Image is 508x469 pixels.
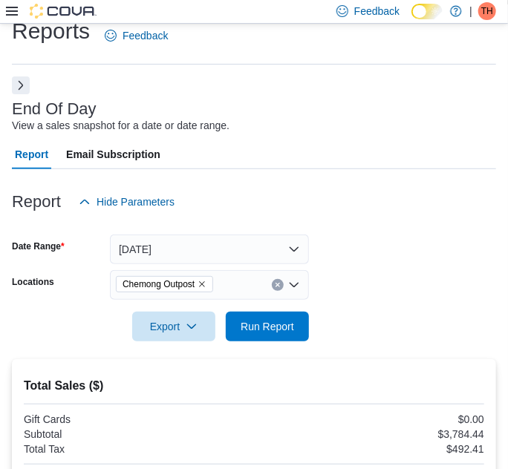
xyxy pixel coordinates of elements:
[478,2,496,20] div: Tim Hales
[12,193,61,211] h3: Report
[12,16,90,46] h1: Reports
[354,4,400,19] span: Feedback
[24,377,484,395] h2: Total Sales ($)
[97,194,175,209] span: Hide Parameters
[257,443,484,455] div: $492.41
[24,443,251,455] div: Total Tax
[123,28,168,43] span: Feedback
[15,140,48,169] span: Report
[12,76,30,94] button: Next
[241,319,294,334] span: Run Report
[24,428,251,440] div: Subtotal
[141,312,206,341] span: Export
[272,279,284,291] button: Clear input
[481,2,493,20] span: TH
[24,413,251,425] div: Gift Cards
[288,279,300,291] button: Open list of options
[257,428,484,440] div: $3,784.44
[123,277,195,292] span: Chemong Outpost
[257,413,484,425] div: $0.00
[132,312,215,341] button: Export
[226,312,309,341] button: Run Report
[12,276,54,288] label: Locations
[30,4,97,19] img: Cova
[12,118,229,134] div: View a sales snapshot for a date or date range.
[12,240,65,252] label: Date Range
[110,234,309,264] button: [DATE]
[198,280,206,289] button: Remove Chemong Outpost from selection in this group
[116,276,213,292] span: Chemong Outpost
[469,2,472,20] p: |
[12,100,97,118] h3: End Of Day
[66,140,160,169] span: Email Subscription
[411,4,443,19] input: Dark Mode
[73,187,180,217] button: Hide Parameters
[99,21,174,50] a: Feedback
